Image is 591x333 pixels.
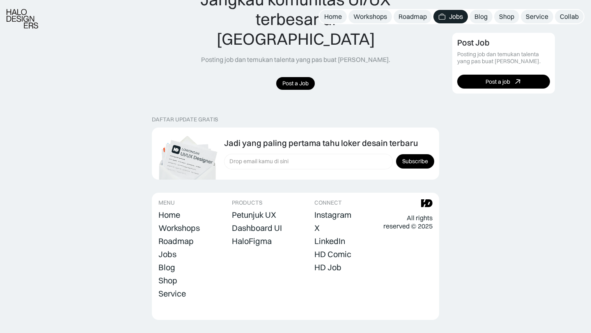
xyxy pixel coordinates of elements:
a: Dashboard UI [232,222,282,234]
div: Service [526,12,548,21]
a: Blog [158,262,175,273]
div: Dashboard UI [232,223,282,233]
div: PRODUCTS [232,199,262,206]
a: Home [319,10,347,23]
div: LinkedIn [314,236,345,246]
a: HaloFigma [232,235,272,247]
a: Collab [555,10,584,23]
a: Shop [494,10,519,23]
div: Collab [560,12,579,21]
div: All rights reserved © 2025 [383,214,433,231]
div: CONNECT [314,199,342,206]
a: Roadmap [394,10,432,23]
a: HD Job [314,262,341,273]
a: Home [158,209,180,221]
div: Jadi yang paling pertama tahu loker desain terbaru [224,138,418,148]
a: X [314,222,320,234]
div: Blog [474,12,488,21]
div: Jobs [158,249,176,259]
div: Home [324,12,342,21]
a: Post a Job [276,77,315,90]
form: Form Subscription [224,154,434,169]
div: Service [158,289,186,299]
div: Post Job [457,38,490,48]
div: Shop [158,276,177,285]
a: LinkedIn [314,235,345,247]
div: X [314,223,320,233]
a: Jobs [158,249,176,260]
div: HD Comic [314,249,351,259]
div: Post a job [486,78,510,85]
a: Petunjuk UX [232,209,276,221]
div: Shop [499,12,514,21]
div: Instagram [314,210,351,220]
a: Post a job [457,75,550,89]
div: Blog [158,262,175,272]
div: DAFTAR UPDATE GRATIS [152,116,218,123]
a: Workshops [348,10,392,23]
input: Subscribe [396,154,434,169]
a: Jobs [433,10,468,23]
div: Posting job dan temukan talenta yang pas buat [PERSON_NAME]. [457,51,550,65]
a: Blog [470,10,492,23]
div: Posting job dan temukan talenta yang pas buat [PERSON_NAME]. [201,55,390,64]
div: Roadmap [399,12,427,21]
div: Home [158,210,180,220]
div: Workshops [158,223,200,233]
div: Petunjuk UX [232,210,276,220]
a: Service [158,288,186,299]
div: Roadmap [158,236,194,246]
input: Drop email kamu di sini [224,154,393,169]
a: Instagram [314,209,351,221]
div: Jobs [449,12,463,21]
a: Service [521,10,553,23]
div: MENU [158,199,175,206]
div: HD Job [314,262,341,272]
div: HaloFigma [232,236,272,246]
a: HD Comic [314,249,351,260]
a: Workshops [158,222,200,234]
a: Roadmap [158,235,194,247]
a: Shop [158,275,177,286]
div: Post a Job [282,80,309,87]
div: Workshops [353,12,387,21]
